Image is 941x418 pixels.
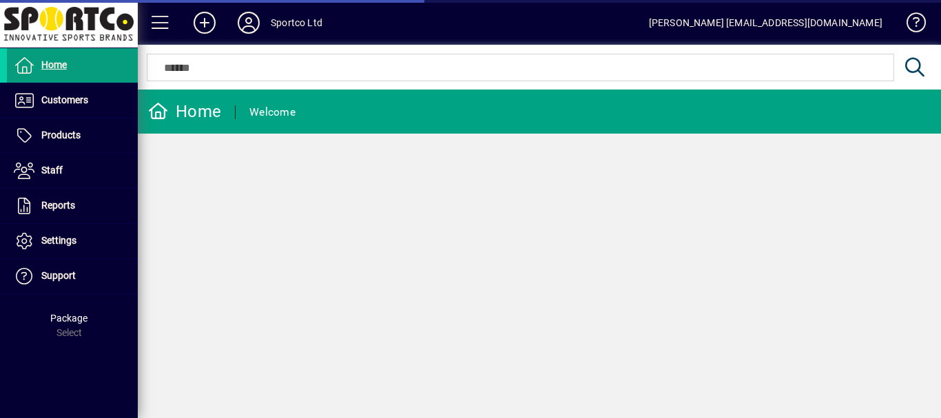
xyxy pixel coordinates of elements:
[249,101,296,123] div: Welcome
[50,313,87,324] span: Package
[148,101,221,123] div: Home
[649,12,882,34] div: [PERSON_NAME] [EMAIL_ADDRESS][DOMAIN_NAME]
[7,189,138,223] a: Reports
[7,154,138,188] a: Staff
[896,3,924,48] a: Knowledge Base
[41,94,88,105] span: Customers
[7,83,138,118] a: Customers
[7,224,138,258] a: Settings
[41,59,67,70] span: Home
[271,12,322,34] div: Sportco Ltd
[41,270,76,281] span: Support
[7,118,138,153] a: Products
[7,259,138,293] a: Support
[41,129,81,140] span: Products
[227,10,271,35] button: Profile
[41,165,63,176] span: Staff
[41,200,75,211] span: Reports
[41,235,76,246] span: Settings
[183,10,227,35] button: Add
